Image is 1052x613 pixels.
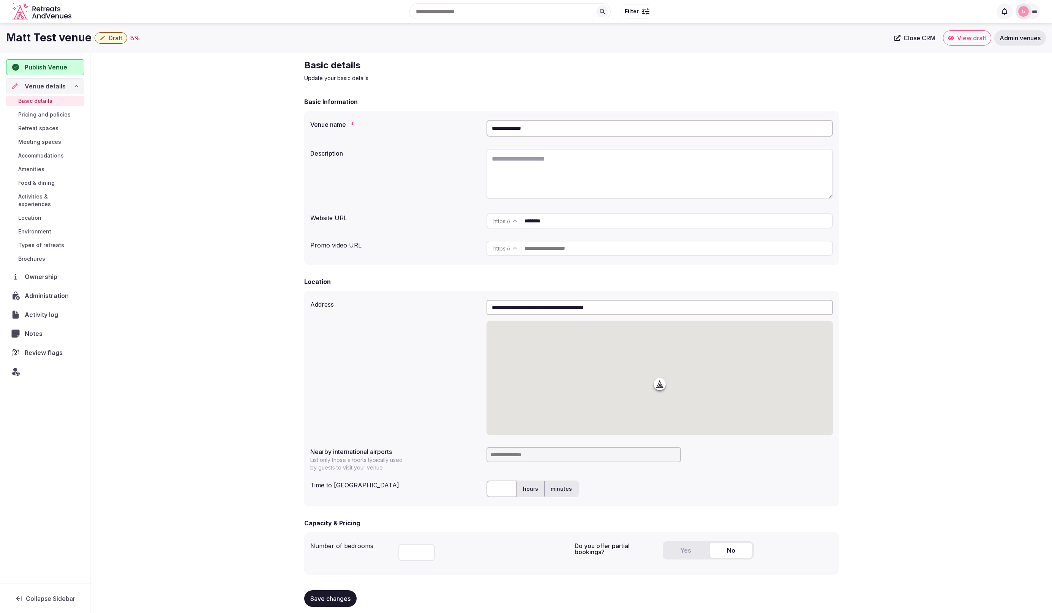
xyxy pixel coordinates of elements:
[109,34,122,42] span: Draft
[625,8,639,15] span: Filter
[304,74,559,82] p: Update your basic details
[6,345,84,361] a: 2Review flags
[6,226,84,237] a: Environment
[904,34,935,42] span: Close CRM
[943,30,991,46] a: View draft
[6,240,84,251] a: Types of retreats
[310,150,480,156] label: Description
[12,3,73,20] a: Visit the homepage
[25,82,66,91] span: Venue details
[310,538,392,550] div: Number of bedrooms
[6,96,84,106] a: Basic details
[1018,6,1029,17] img: Glen Hayes
[310,449,480,455] label: Nearby international airports
[304,518,360,528] h2: Capacity & Pricing
[6,137,84,147] a: Meeting spaces
[18,214,41,222] span: Location
[6,178,84,188] a: Food & dining
[6,123,84,134] a: Retreat spaces
[545,479,578,499] label: minutes
[18,138,61,146] span: Meeting spaces
[304,590,357,607] button: Save changes
[18,111,71,118] span: Pricing and policies
[18,97,52,105] span: Basic details
[310,238,480,250] div: Promo video URL
[310,595,351,602] span: Save changes
[18,165,44,173] span: Amenities
[304,97,358,106] h2: Basic Information
[25,310,61,319] span: Activity log
[620,4,654,19] button: Filter
[6,307,84,323] a: Activity log
[575,543,657,555] label: Do you offer partial bookings?
[6,213,84,223] a: Location
[310,297,480,309] div: Address
[13,350,19,356] span: 2
[12,3,73,20] svg: Retreats and Venues company logo
[6,326,84,342] a: Notes
[18,228,51,235] span: Environment
[310,210,480,222] div: Website URL
[6,30,92,45] h1: Matt Test venue
[25,291,72,300] span: Administration
[6,254,84,264] a: Brochures
[304,277,331,286] h2: Location
[25,348,66,357] span: Review flags
[18,152,64,159] span: Accommodations
[18,124,58,132] span: Retreat spaces
[25,272,60,281] span: Ownership
[6,288,84,304] a: Administration
[6,191,84,210] a: Activities & experiences
[6,164,84,175] a: Amenities
[6,59,84,75] button: Publish Venue
[890,30,940,46] a: Close CRM
[95,32,127,44] button: Draft
[664,543,707,558] button: Yes
[310,456,408,471] p: List only those airports typically used by guests to visit your venue
[6,150,84,161] a: Accommodations
[26,595,75,602] span: Collapse Sidebar
[994,30,1046,46] a: Admin venues
[130,33,140,43] button: 8%
[6,109,84,120] a: Pricing and policies
[18,179,55,187] span: Food & dining
[18,241,64,249] span: Types of retreats
[18,193,81,208] span: Activities & experiences
[6,269,84,285] a: Ownership
[517,479,544,499] label: hours
[25,63,67,72] span: Publish Venue
[6,590,84,607] button: Collapse Sidebar
[310,121,480,128] label: Venue name
[130,33,140,43] div: 8 %
[304,59,559,71] h2: Basic details
[957,34,986,42] span: View draft
[1000,34,1041,42] span: Admin venues
[310,477,480,490] div: Time to [GEOGRAPHIC_DATA]
[710,543,752,558] button: No
[25,329,46,338] span: Notes
[18,255,45,263] span: Brochures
